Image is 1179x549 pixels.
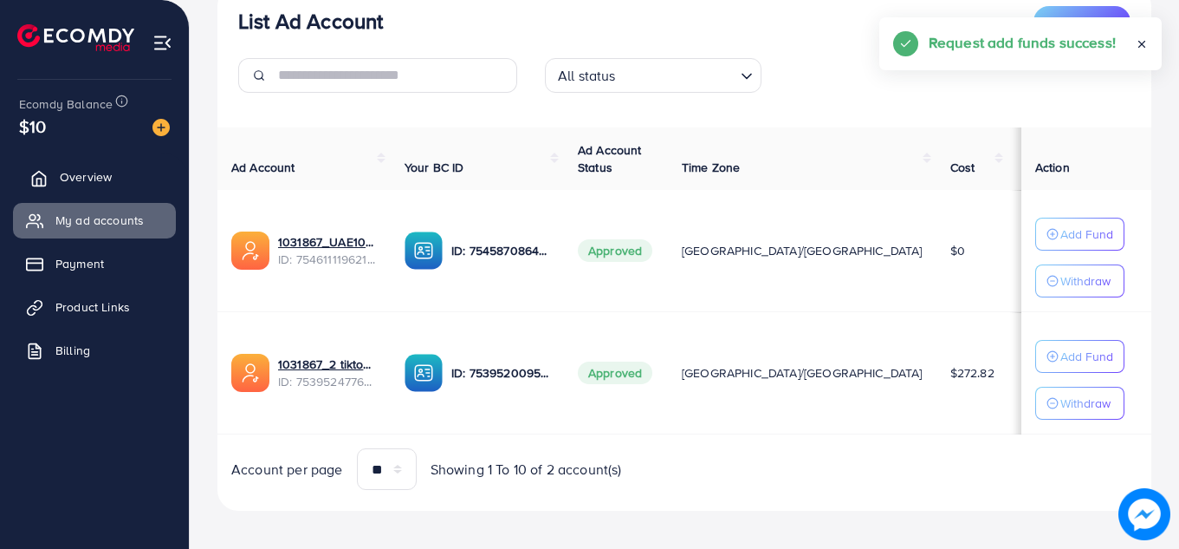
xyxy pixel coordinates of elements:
[621,60,734,88] input: Search for option
[578,141,642,176] span: Ad Account Status
[278,373,377,390] span: ID: 7539524776784592913
[578,239,652,262] span: Approved
[278,233,377,251] a: 1031867_UAE10kkk_1756966048687
[13,246,176,281] a: Payment
[19,95,113,113] span: Ecomdy Balance
[950,242,965,259] span: $0
[152,119,170,136] img: image
[13,333,176,368] a: Billing
[1060,346,1113,367] p: Add Fund
[451,240,550,261] p: ID: 7545870864840179713
[1051,13,1113,30] span: Create new
[231,460,343,480] span: Account per page
[405,232,443,270] img: ic-ba-acc.ded83a64.svg
[55,298,130,316] span: Product Links
[1035,218,1124,251] button: Add Fund
[1033,6,1130,37] button: Create new
[231,159,295,176] span: Ad Account
[17,24,134,51] img: logo
[405,354,443,392] img: ic-ba-acc.ded83a64.svg
[405,159,464,176] span: Your BC ID
[950,159,975,176] span: Cost
[545,58,761,93] div: Search for option
[1035,340,1124,373] button: Add Fund
[950,364,994,382] span: $272.82
[554,63,619,88] span: All status
[682,364,923,382] span: [GEOGRAPHIC_DATA]/[GEOGRAPHIC_DATA]
[1060,224,1113,245] p: Add Fund
[55,342,90,359] span: Billing
[1060,271,1111,291] p: Withdraw
[682,159,740,176] span: Time Zone
[13,290,176,324] a: Product Links
[55,212,144,229] span: My ad accounts
[1060,393,1111,414] p: Withdraw
[60,168,112,186] span: Overview
[13,203,176,238] a: My ad accounts
[278,356,377,373] a: 1031867_2 tiktok_1755432429402
[278,233,377,269] div: <span class='underline'>1031867_UAE10kkk_1756966048687</span></br>7546111196215164946
[278,356,377,391] div: <span class='underline'>1031867_2 tiktok_1755432429402</span></br>7539524776784592913
[929,31,1116,54] h5: Request add funds success!
[1035,159,1070,176] span: Action
[1118,488,1170,540] img: image
[1035,265,1124,297] button: Withdraw
[231,354,269,392] img: ic-ads-acc.e4c84228.svg
[238,9,383,34] h3: List Ad Account
[451,363,550,383] p: ID: 7539520095186960392
[431,460,622,480] span: Showing 1 To 10 of 2 account(s)
[152,33,172,53] img: menu
[682,242,923,259] span: [GEOGRAPHIC_DATA]/[GEOGRAPHIC_DATA]
[231,232,269,270] img: ic-ads-acc.e4c84228.svg
[278,251,377,268] span: ID: 7546111196215164946
[578,362,652,384] span: Approved
[1035,387,1124,420] button: Withdraw
[13,160,176,194] a: Overview
[16,108,50,144] span: $10
[55,255,104,272] span: Payment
